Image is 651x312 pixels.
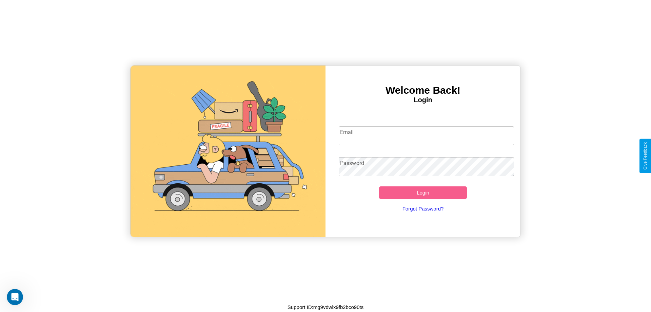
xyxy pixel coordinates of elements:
img: gif [131,66,325,237]
h4: Login [325,96,520,104]
a: Forgot Password? [335,199,511,218]
h3: Welcome Back! [325,85,520,96]
p: Support ID: mg9vdwlx9fb2bco90ts [288,302,363,312]
button: Login [379,186,467,199]
iframe: Intercom live chat [7,289,23,305]
div: Give Feedback [643,142,648,170]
